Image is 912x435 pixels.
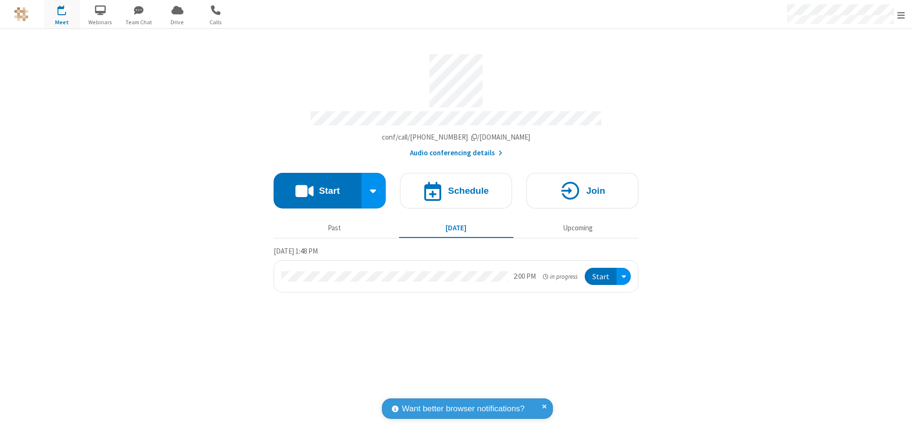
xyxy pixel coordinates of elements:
[543,272,578,281] em: in progress
[402,403,524,415] span: Want better browser notifications?
[361,173,386,208] div: Start conference options
[448,186,489,195] h4: Schedule
[526,173,638,208] button: Join
[277,219,392,237] button: Past
[382,132,531,143] button: Copy my meeting room linkCopy my meeting room link
[83,18,118,27] span: Webinars
[399,219,513,237] button: [DATE]
[274,173,361,208] button: Start
[400,173,512,208] button: Schedule
[888,410,905,428] iframe: Chat
[274,246,638,293] section: Today's Meetings
[160,18,195,27] span: Drive
[513,271,536,282] div: 2:00 PM
[521,219,635,237] button: Upcoming
[121,18,157,27] span: Team Chat
[617,268,631,285] div: Open menu
[44,18,80,27] span: Meet
[274,246,318,255] span: [DATE] 1:48 PM
[319,186,340,195] h4: Start
[382,132,531,142] span: Copy my meeting room link
[585,268,617,285] button: Start
[274,47,638,159] section: Account details
[198,18,234,27] span: Calls
[586,186,605,195] h4: Join
[410,148,503,159] button: Audio conferencing details
[14,7,28,21] img: QA Selenium DO NOT DELETE OR CHANGE
[64,5,70,12] div: 1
